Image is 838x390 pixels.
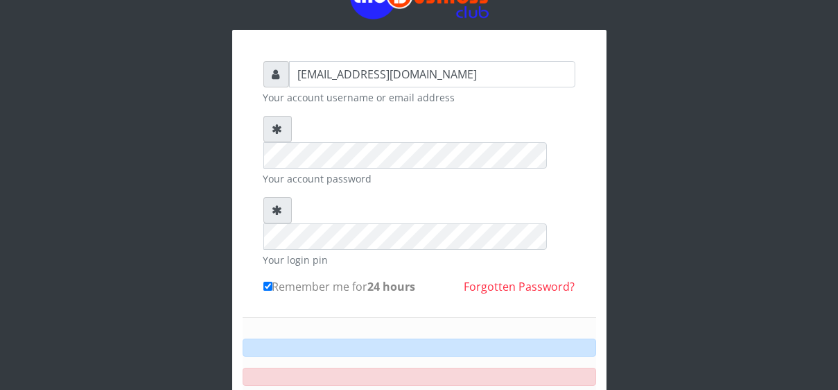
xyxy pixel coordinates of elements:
small: Your login pin [263,253,575,267]
small: Your account username or email address [263,90,575,105]
small: Your account password [263,171,575,186]
input: Remember me for24 hours [263,282,272,291]
label: Remember me for [263,278,416,295]
input: Username or email address [289,61,575,87]
b: 24 hours [368,279,416,294]
a: Forgotten Password? [464,279,575,294]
